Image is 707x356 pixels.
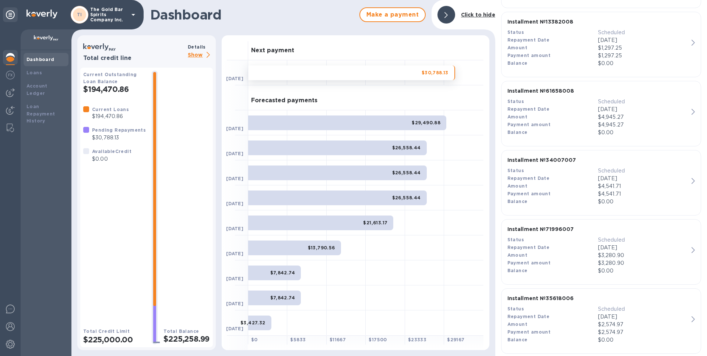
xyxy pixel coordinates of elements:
[226,326,243,331] b: [DATE]
[92,113,129,120] p: $194,470.86
[163,328,199,334] b: Total Balance
[598,305,689,313] p: Scheduled
[501,219,701,285] button: Installment №71996007StatusScheduledRepayment Date[DATE]Amount$3,280.90Payment amount$3,280.90Bal...
[83,55,185,62] h3: Total credit line
[598,52,689,60] p: $1,297.25
[369,337,387,342] b: $ 17500
[251,337,258,342] b: $ 0
[598,259,689,267] p: $3,280.90
[330,337,346,342] b: $ 11667
[507,245,550,250] b: Repayment Date
[226,126,243,131] b: [DATE]
[270,295,295,300] b: $7,842.74
[92,107,129,112] b: Current Loans
[507,88,574,94] b: Installment № 61658008
[598,328,689,336] p: $2,574.97
[507,99,524,104] b: Status
[507,306,524,311] b: Status
[598,113,689,121] div: $4,945.27
[598,44,689,52] div: $1,297.25
[507,337,528,342] b: Balance
[251,97,317,104] h3: Forecasted payments
[598,336,689,344] p: $0.00
[598,60,689,67] p: $0.00
[598,167,689,175] p: Scheduled
[507,191,551,196] b: Payment amount
[92,155,131,163] p: $0.00
[163,334,210,343] h2: $225,258.99
[447,337,464,342] b: $ 29167
[363,220,387,225] b: $21,613.17
[507,37,550,43] b: Repayment Date
[6,71,15,79] img: Foreign exchange
[412,120,440,125] b: $29,490.88
[408,337,426,342] b: $ 23333
[501,12,701,77] button: Installment №13382008StatusScheduledRepayment Date[DATE]Amount$1,297.25Payment amount$1,297.25Bal...
[507,19,574,25] b: Installment № 13382008
[83,335,146,344] h2: $225,000.00
[507,122,551,127] b: Payment amount
[226,251,243,256] b: [DATE]
[392,145,421,150] b: $26,558.44
[226,176,243,181] b: [DATE]
[188,44,206,50] b: Details
[598,129,689,136] p: $0.00
[507,321,527,327] b: Amount
[507,53,551,58] b: Payment amount
[27,70,42,75] b: Loans
[501,288,701,354] button: Installment №35618006StatusScheduledRepayment Date[DATE]Amount$2,574.97Payment amount$2,574.97Bal...
[27,104,55,124] b: Loan Repayment History
[507,268,528,273] b: Balance
[188,51,213,60] p: Show
[598,175,689,182] p: [DATE]
[90,7,127,22] p: The Gold Bar Spirits Company Inc.
[507,168,524,173] b: Status
[501,150,701,216] button: Installment №34007007StatusScheduledRepayment Date[DATE]Amount$4,541.71Payment amount$4,541.71Bal...
[83,85,146,94] h2: $194,470.86
[507,114,527,120] b: Amount
[598,198,689,206] p: $0.00
[507,183,527,189] b: Amount
[251,47,294,54] h3: Next payment
[507,199,528,204] b: Balance
[507,175,550,181] b: Repayment Date
[308,245,335,250] b: $13,790.56
[461,12,495,18] b: Click to hide
[507,237,524,242] b: Status
[598,313,689,321] p: [DATE]
[226,201,243,206] b: [DATE]
[598,236,689,244] p: Scheduled
[598,252,689,259] div: $3,280.90
[598,98,689,106] p: Scheduled
[507,314,550,319] b: Repayment Date
[501,81,701,146] button: Installment №61658008StatusScheduledRepayment Date[DATE]Amount$4,945.27Payment amount$4,945.27Bal...
[92,149,131,154] b: Available Credit
[392,195,421,200] b: $26,558.44
[598,244,689,252] p: [DATE]
[226,226,243,231] b: [DATE]
[392,170,421,175] b: $26,558.44
[240,320,265,325] b: $3,427.32
[359,7,426,22] button: Make a payment
[598,29,689,36] p: Scheduled
[270,270,295,275] b: $7,842.74
[598,321,689,328] div: $2,574.97
[507,260,551,266] b: Payment amount
[507,29,524,35] b: Status
[507,252,527,258] b: Amount
[507,329,551,335] b: Payment amount
[507,106,550,112] b: Repayment Date
[507,129,528,135] b: Balance
[83,72,137,84] b: Current Outstanding Loan Balance
[27,10,57,18] img: Logo
[598,106,689,113] p: [DATE]
[92,134,146,142] p: $30,788.13
[27,57,54,62] b: Dashboard
[507,45,527,50] b: Amount
[83,328,130,334] b: Total Credit Limit
[77,12,82,17] b: TI
[598,190,689,198] p: $4,541.71
[598,36,689,44] p: [DATE]
[226,301,243,306] b: [DATE]
[507,157,576,163] b: Installment № 34007007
